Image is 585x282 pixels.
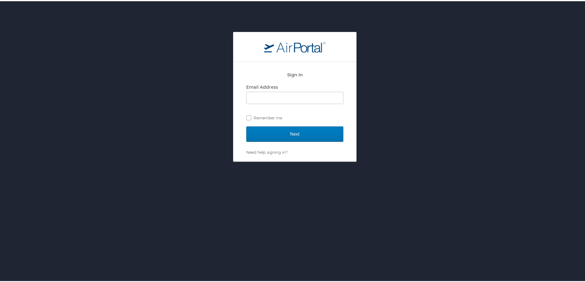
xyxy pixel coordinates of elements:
input: Next [246,125,343,141]
a: Need help signing in? [246,149,287,153]
label: Email Address [246,83,278,88]
label: Remember me [246,112,343,121]
img: logo [264,40,326,51]
h2: Sign In [246,70,343,77]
